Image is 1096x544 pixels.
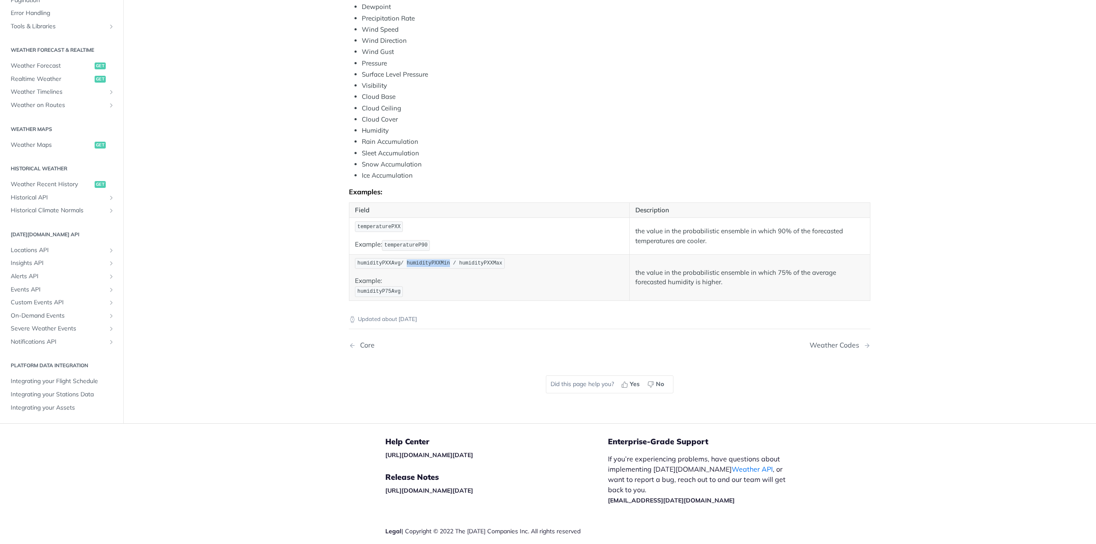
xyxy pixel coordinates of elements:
a: Weather Mapsget [6,138,117,151]
span: Weather Forecast [11,62,92,70]
span: get [95,62,106,69]
p: If you’re experiencing problems, have questions about implementing [DATE][DOMAIN_NAME] , or want ... [608,454,795,505]
button: Show subpages for Weather on Routes [108,102,115,109]
li: Wind Gust [362,47,870,57]
h2: Weather Maps [6,125,117,133]
a: Historical APIShow subpages for Historical API [6,191,117,204]
button: Show subpages for Notifications API [108,338,115,345]
span: temperaturePXX [357,224,401,230]
button: Show subpages for On-Demand Events [108,312,115,319]
span: Custom Events API [11,298,106,307]
span: On-Demand Events [11,311,106,320]
span: Historical API [11,193,106,202]
h2: Historical Weather [6,165,117,172]
li: Precipitation Rate [362,14,870,24]
span: get [95,141,106,148]
a: Notifications APIShow subpages for Notifications API [6,335,117,348]
button: No [644,378,669,391]
span: Events API [11,285,106,294]
button: Show subpages for Locations API [108,247,115,253]
li: Snow Accumulation [362,160,870,169]
nav: Pagination Controls [349,333,870,358]
span: Weather Maps [11,140,92,149]
h2: Platform DATA integration [6,362,117,369]
span: Weather Timelines [11,88,106,96]
span: Alerts API [11,272,106,280]
span: Severe Weather Events [11,324,106,333]
a: Integrating your Flight Schedule [6,375,117,388]
a: Integrating your Assets [6,401,117,414]
div: | Copyright © 2022 The [DATE] Companies Inc. All rights reserved [385,527,608,535]
li: Visibility [362,81,870,91]
li: Rain Accumulation [362,137,870,147]
h5: Release Notes [385,472,608,482]
li: Humidity [362,126,870,136]
div: Examples: [349,187,870,196]
a: Tools & LibrariesShow subpages for Tools & Libraries [6,20,117,33]
a: Weather Recent Historyget [6,178,117,191]
span: temperatureP90 [384,242,428,248]
li: Ice Accumulation [362,171,870,181]
li: Dewpoint [362,2,870,12]
button: Show subpages for Events API [108,286,115,293]
span: get [95,75,106,82]
button: Show subpages for Alerts API [108,273,115,279]
p: Example: [355,239,624,252]
span: Insights API [11,259,106,268]
a: Previous Page: Core [349,341,572,349]
button: Show subpages for Historical API [108,194,115,201]
div: Core [356,341,375,349]
span: Historical Climate Normals [11,206,106,215]
p: the value in the probabilistic ensemble in which 90% of the forecasted temperatures are cooler. [635,226,864,246]
button: Show subpages for Historical Climate Normals [108,207,115,214]
h2: Weather Forecast & realtime [6,46,117,54]
a: Locations APIShow subpages for Locations API [6,244,117,256]
li: Pressure [362,59,870,68]
li: Sleet Accumulation [362,149,870,158]
span: Weather Recent History [11,180,92,189]
span: Error Handling [11,9,115,18]
h2: [DATE][DOMAIN_NAME] API [6,230,117,238]
span: Notifications API [11,337,106,346]
button: Yes [618,378,644,391]
a: Historical Climate NormalsShow subpages for Historical Climate Normals [6,204,117,217]
div: Weather Codes [810,341,864,349]
p: the value in the probabilistic ensemble in which 75% of the average forecasted humidity is higher. [635,268,864,287]
span: No [656,380,664,389]
a: [URL][DOMAIN_NAME][DATE] [385,451,473,459]
a: Severe Weather EventsShow subpages for Severe Weather Events [6,322,117,335]
a: Weather TimelinesShow subpages for Weather Timelines [6,86,117,98]
span: Integrating your Assets [11,403,115,412]
button: Show subpages for Tools & Libraries [108,23,115,30]
a: Weather Forecastget [6,59,117,72]
span: Yes [630,380,640,389]
a: Alerts APIShow subpages for Alerts API [6,270,117,282]
span: Weather on Routes [11,101,106,110]
a: Next Page: Weather Codes [810,341,870,349]
a: Weather on RoutesShow subpages for Weather on Routes [6,99,117,112]
li: Cloud Cover [362,115,870,125]
li: Wind Speed [362,25,870,35]
a: On-Demand EventsShow subpages for On-Demand Events [6,309,117,322]
a: Events APIShow subpages for Events API [6,283,117,296]
a: Realtime Weatherget [6,72,117,85]
button: Show subpages for Insights API [108,260,115,267]
h5: Help Center [385,437,608,447]
a: Custom Events APIShow subpages for Custom Events API [6,296,117,309]
button: Show subpages for Severe Weather Events [108,325,115,332]
p: Description [635,205,864,215]
a: [EMAIL_ADDRESS][DATE][DOMAIN_NAME] [608,496,735,504]
a: Integrating your Stations Data [6,388,117,401]
button: Show subpages for Weather Timelines [108,89,115,95]
h5: Enterprise-Grade Support [608,437,808,447]
p: Updated about [DATE] [349,315,870,324]
span: Integrating your Stations Data [11,390,115,399]
div: Did this page help you? [546,375,673,393]
li: Surface Level Pressure [362,70,870,80]
a: Weather API [732,465,773,473]
a: Error Handling [6,7,117,20]
span: humidityPXXAvg/ humidityPXXMin / humidityPXXMax [357,260,502,266]
li: Wind Direction [362,36,870,46]
span: Realtime Weather [11,74,92,83]
span: humidityP75Avg [357,288,401,294]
